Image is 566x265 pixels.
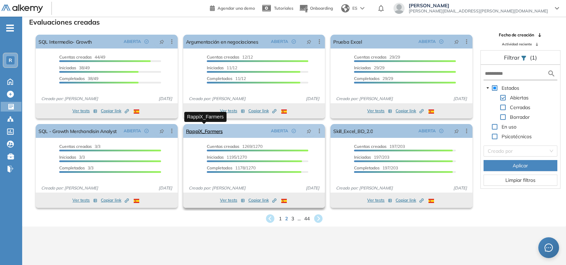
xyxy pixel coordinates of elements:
[396,196,424,204] button: Copiar link
[544,243,553,252] span: message
[207,76,246,81] span: 11/12
[304,215,310,222] span: 44
[307,128,311,134] span: pushpin
[59,65,76,70] span: Iniciadas
[449,125,464,136] button: pushpin
[271,38,288,45] span: ABIERTA
[354,144,387,149] span: Cuentas creadas
[292,129,296,133] span: check-circle
[207,65,224,70] span: Iniciadas
[59,154,76,160] span: Iniciadas
[354,76,393,81] span: 29/29
[59,154,85,160] span: 3/3
[154,125,169,136] button: pushpin
[159,128,164,134] span: pushpin
[154,36,169,47] button: pushpin
[500,84,521,92] span: Estados
[428,199,434,203] img: ESP
[186,35,258,48] a: Argumentación en negociaciones
[409,3,548,8] span: [PERSON_NAME]
[207,54,253,60] span: 12/12
[248,107,276,115] button: Copiar link
[144,39,149,44] span: check-circle
[207,165,232,170] span: Completados
[248,196,276,204] button: Copiar link
[307,39,311,44] span: pushpin
[333,124,373,138] a: Skill_Excel_BD_2.0
[454,128,459,134] span: pushpin
[59,54,105,60] span: 44/49
[333,185,396,191] span: Creado por: [PERSON_NAME]
[59,54,92,60] span: Cuentas creadas
[38,185,101,191] span: Creado por: [PERSON_NAME]
[439,129,443,133] span: check-circle
[310,6,333,11] span: Onboarding
[9,58,12,63] span: R
[59,76,98,81] span: 38/49
[292,39,296,44] span: check-circle
[207,144,239,149] span: Cuentas creadas
[354,165,398,170] span: 197/203
[144,129,149,133] span: check-circle
[354,144,405,149] span: 197/203
[367,107,392,115] button: Ver tests
[279,215,282,222] span: 1
[502,133,532,140] span: Psicotécnicos
[513,162,528,169] span: Aplicar
[134,199,139,203] img: ESP
[186,124,223,138] a: RappiX_Farmers
[500,123,518,131] span: En uso
[367,196,392,204] button: Ver tests
[510,104,530,111] span: Cerradas
[502,42,532,47] span: Actividad reciente
[124,38,141,45] span: ABIERTA
[248,108,276,114] span: Copiar link
[59,65,90,70] span: 38/49
[281,199,287,203] img: ESP
[396,108,424,114] span: Copiar link
[299,1,333,16] button: Onboarding
[303,185,322,191] span: [DATE]
[360,7,364,10] img: arrow
[101,108,129,114] span: Copiar link
[354,65,371,70] span: Iniciadas
[451,185,470,191] span: [DATE]
[301,125,317,136] button: pushpin
[484,175,557,186] button: Limpiar filtros
[101,107,129,115] button: Copiar link
[271,128,288,134] span: ABIERTA
[486,86,489,90] span: caret-down
[451,96,470,102] span: [DATE]
[101,197,129,203] span: Copiar link
[301,36,317,47] button: pushpin
[502,85,519,91] span: Estados
[274,6,293,11] span: Tutoriales
[218,6,255,11] span: Agendar una demo
[510,95,529,101] span: Abiertas
[124,128,141,134] span: ABIERTA
[156,96,175,102] span: [DATE]
[354,154,371,160] span: Iniciadas
[281,109,287,114] img: ESP
[449,36,464,47] button: pushpin
[504,54,521,61] span: Filtrar
[220,196,245,204] button: Ver tests
[72,196,97,204] button: Ver tests
[207,144,263,149] span: 1269/1270
[59,165,94,170] span: 3/3
[156,185,175,191] span: [DATE]
[409,8,548,14] span: [PERSON_NAME][EMAIL_ADDRESS][PERSON_NAME][DOMAIN_NAME]
[59,76,85,81] span: Completados
[396,197,424,203] span: Copiar link
[439,39,443,44] span: check-circle
[248,197,276,203] span: Copiar link
[333,35,362,48] a: Prueba Excel
[341,4,350,12] img: world
[207,54,239,60] span: Cuentas creadas
[510,114,530,120] span: Borrador
[38,35,92,48] a: SQL Intermedio- Growth
[38,124,117,138] a: SQL - Growth Merchandisin Analyst
[38,96,101,102] span: Creado por: [PERSON_NAME]
[207,154,247,160] span: 1195/1270
[500,132,533,141] span: Psicotécnicos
